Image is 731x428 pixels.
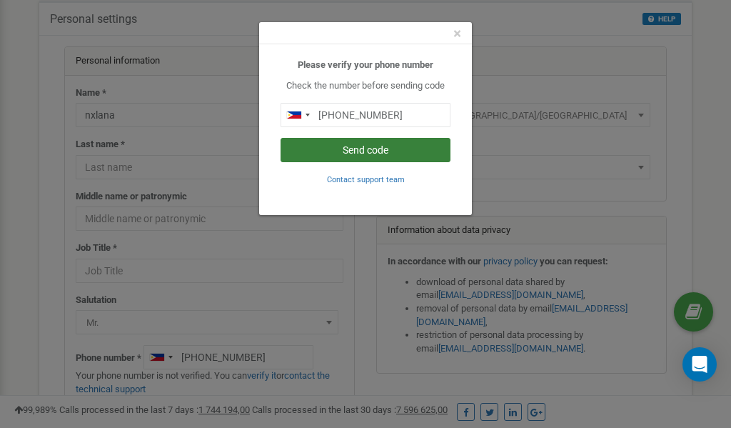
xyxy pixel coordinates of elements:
[327,175,405,184] small: Contact support team
[682,347,717,382] div: Open Intercom Messenger
[453,25,461,42] span: ×
[281,103,450,127] input: 0905 123 4567
[281,104,314,126] div: Telephone country code
[453,26,461,41] button: Close
[327,174,405,184] a: Contact support team
[298,59,433,70] b: Please verify your phone number
[281,138,450,162] button: Send code
[281,79,450,93] p: Check the number before sending code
